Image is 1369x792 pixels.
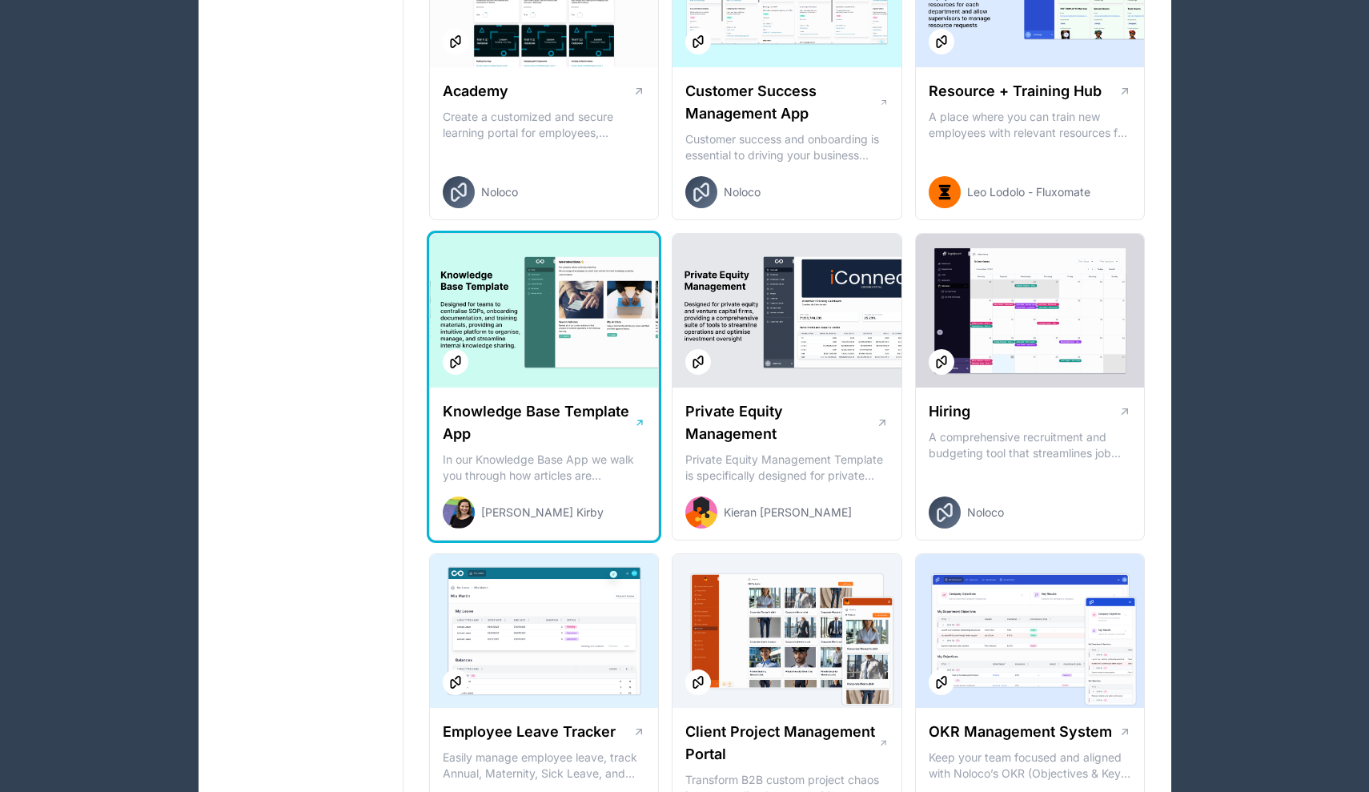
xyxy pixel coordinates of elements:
h1: OKR Management System [929,721,1112,743]
h1: Private Equity Management [685,400,876,445]
h1: Client Project Management Portal [685,721,878,766]
p: In our Knowledge Base App we walk you through how articles are submitted, approved, and managed, ... [443,452,646,484]
h1: Academy [443,80,508,103]
p: Customer success and onboarding is essential to driving your business forward and ensuring retent... [685,131,889,163]
p: Private Equity Management Template is specifically designed for private equity and venture capita... [685,452,889,484]
span: Noloco [967,505,1004,521]
span: [PERSON_NAME] Kirby [481,505,604,521]
span: Kieran [PERSON_NAME] [724,505,852,521]
h1: Resource + Training Hub [929,80,1102,103]
span: Noloco [724,184,761,200]
h1: Knowledge Base Template App [443,400,635,445]
h1: Hiring [929,400,970,423]
span: Leo Lodolo - Fluxomate [967,184,1090,200]
p: Create a customized and secure learning portal for employees, customers or partners. Organize les... [443,109,646,141]
p: A comprehensive recruitment and budgeting tool that streamlines job creation, applicant tracking,... [929,429,1132,461]
h1: Employee Leave Tracker [443,721,616,743]
p: Keep your team focused and aligned with Noloco’s OKR (Objectives & Key Results) Management System... [929,750,1132,782]
span: Noloco [481,184,518,200]
p: A place where you can train new employees with relevant resources for each department and allow s... [929,109,1132,141]
p: Easily manage employee leave, track Annual, Maternity, Sick Leave, and more. Keep tabs on leave b... [443,750,646,782]
h1: Customer Success Management App [685,80,879,125]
